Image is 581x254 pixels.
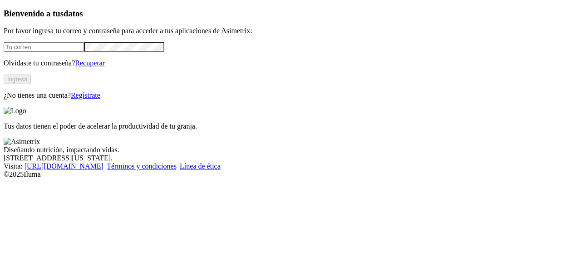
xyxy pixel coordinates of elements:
p: Tus datos tienen el poder de acelerar la productividad de tu granja. [4,122,577,130]
p: Por favor ingresa tu correo y contraseña para acceder a tus aplicaciones de Asimetrix: [4,27,577,35]
a: Línea de ética [180,162,221,170]
a: Términos y condiciones [107,162,177,170]
h3: Bienvenido a tus [4,9,577,19]
input: Tu correo [4,42,84,52]
div: Visita : | | [4,162,577,170]
div: [STREET_ADDRESS][US_STATE]. [4,154,577,162]
p: ¿No tienes una cuenta? [4,91,577,100]
p: Olvidaste tu contraseña? [4,59,577,67]
button: Ingresa [4,75,31,84]
div: Diseñando nutrición, impactando vidas. [4,146,577,154]
img: Logo [4,107,26,115]
a: [URL][DOMAIN_NAME] [25,162,103,170]
a: Recuperar [75,59,105,67]
div: © 2025 Iluma [4,170,577,179]
a: Regístrate [71,91,100,99]
span: datos [64,9,83,18]
img: Asimetrix [4,138,40,146]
